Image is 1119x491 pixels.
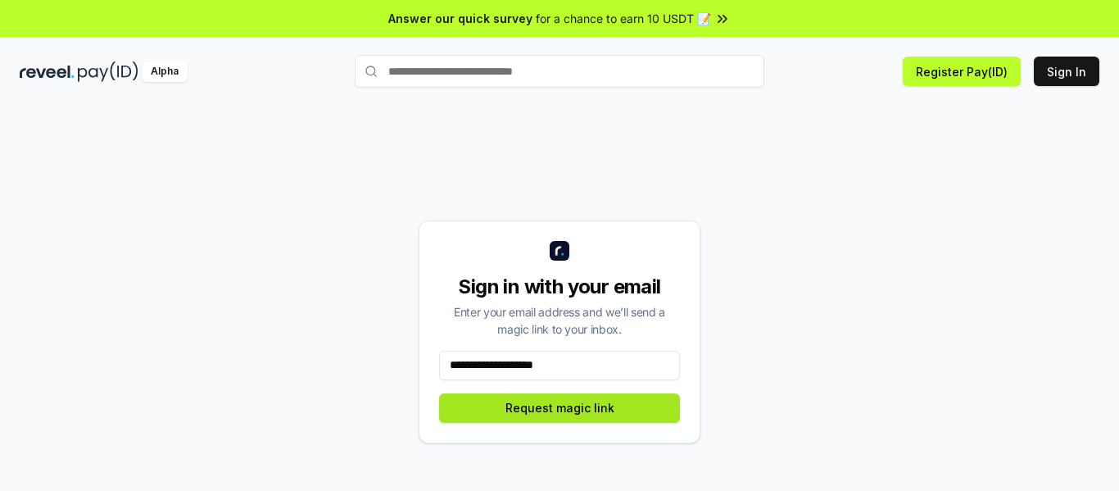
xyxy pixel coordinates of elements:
[142,61,188,82] div: Alpha
[536,10,711,27] span: for a chance to earn 10 USDT 📝
[903,57,1021,86] button: Register Pay(ID)
[388,10,532,27] span: Answer our quick survey
[20,61,75,82] img: reveel_dark
[78,61,138,82] img: pay_id
[1034,57,1099,86] button: Sign In
[439,393,680,423] button: Request magic link
[439,274,680,300] div: Sign in with your email
[439,303,680,338] div: Enter your email address and we’ll send a magic link to your inbox.
[550,241,569,261] img: logo_small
